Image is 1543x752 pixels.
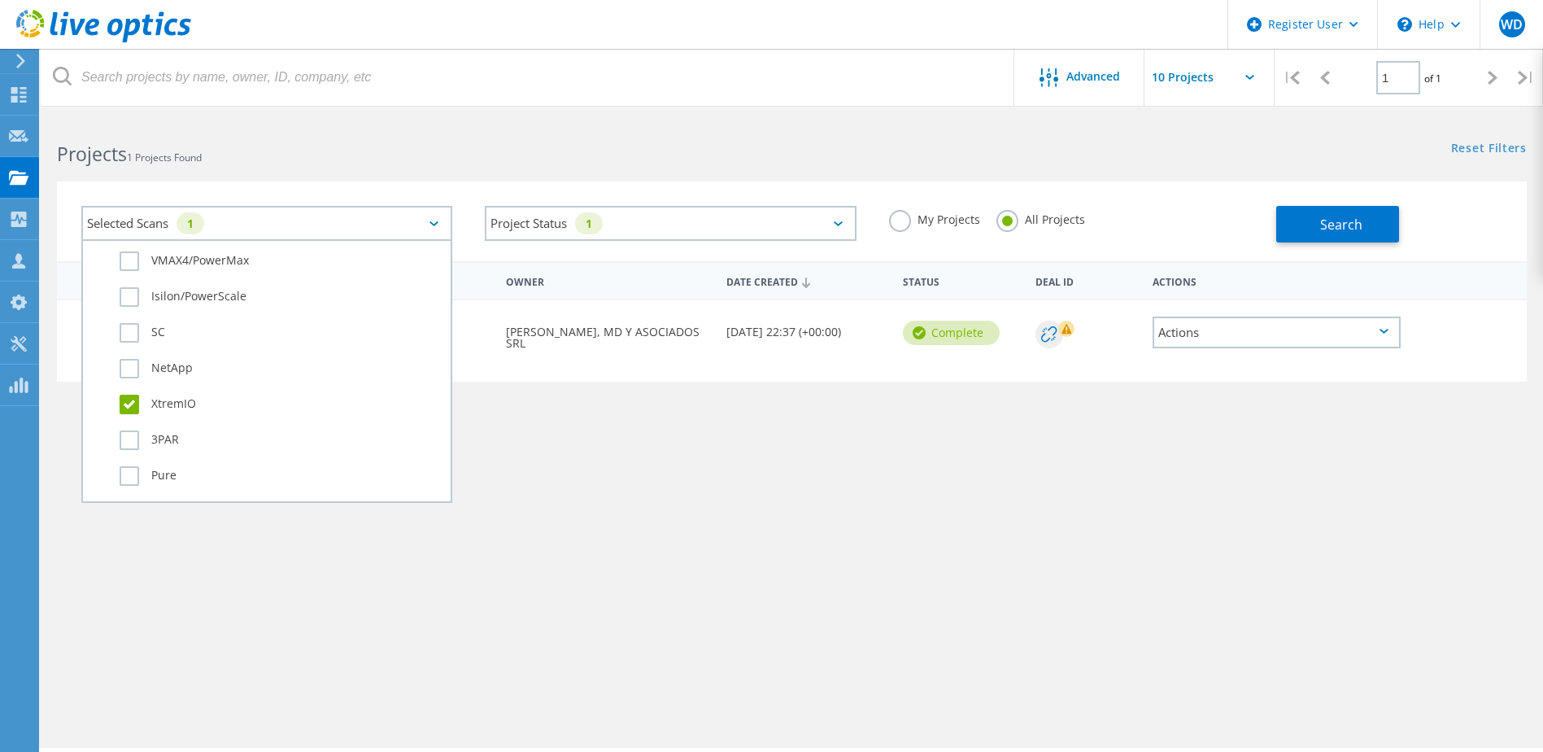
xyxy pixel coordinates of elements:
label: All Projects [996,210,1085,225]
div: Actions [1144,265,1409,295]
div: Selected Scans [81,206,452,241]
a: Reset Filters [1451,142,1527,156]
label: VMAX4/PowerMax [120,251,442,271]
svg: \n [1397,17,1412,32]
div: Complete [903,321,1000,345]
div: Actions [1153,317,1401,348]
div: Owner [498,265,718,295]
label: My Projects [889,210,980,225]
span: of 1 [1424,72,1441,85]
div: [PERSON_NAME], MD Y ASOCIADOS SRL [498,300,718,365]
div: 1 [575,212,603,234]
span: WD [1501,18,1523,31]
label: Pure [120,466,442,486]
label: XtremIO [120,395,442,414]
div: Date Created [718,265,895,296]
input: Search projects by name, owner, ID, company, etc [41,49,1015,106]
span: 1 Projects Found [127,151,202,164]
label: Isilon/PowerScale [120,287,442,307]
div: | [1275,49,1308,107]
button: Search [1276,206,1399,243]
label: 3PAR [120,431,442,450]
span: Advanced [1066,71,1120,82]
a: Live Optics Dashboard [16,34,191,46]
label: NetApp [120,359,442,378]
div: 1 [177,212,204,234]
div: Status [895,265,1027,295]
div: | [1510,49,1543,107]
div: [DATE] 22:37 (+00:00) [718,300,895,354]
div: Deal Id [1027,265,1145,295]
span: Search [1320,216,1362,234]
label: SC [120,323,442,343]
div: Project Status [485,206,856,241]
b: Projects [57,141,127,167]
